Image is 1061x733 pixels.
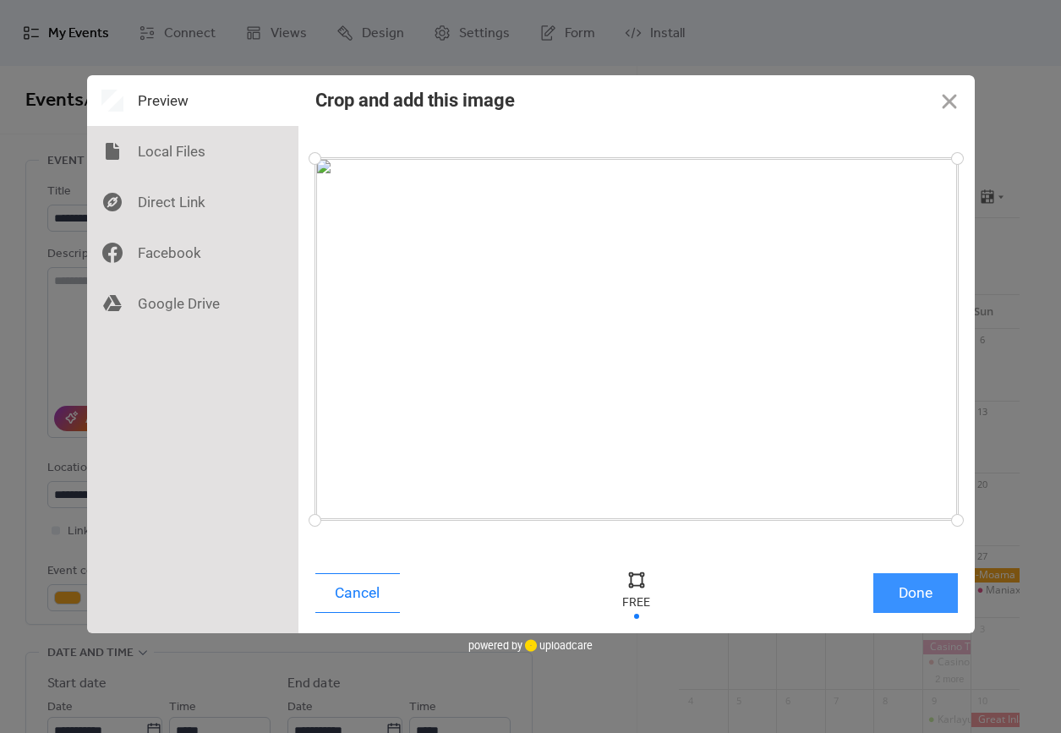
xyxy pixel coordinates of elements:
div: Google Drive [87,278,298,329]
div: powered by [468,633,593,659]
div: Preview [87,75,298,126]
div: Local Files [87,126,298,177]
div: Facebook [87,227,298,278]
button: Cancel [315,573,400,613]
button: Close [924,75,975,126]
a: uploadcare [522,639,593,652]
div: Direct Link [87,177,298,227]
div: Crop and add this image [315,90,515,111]
button: Done [873,573,958,613]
